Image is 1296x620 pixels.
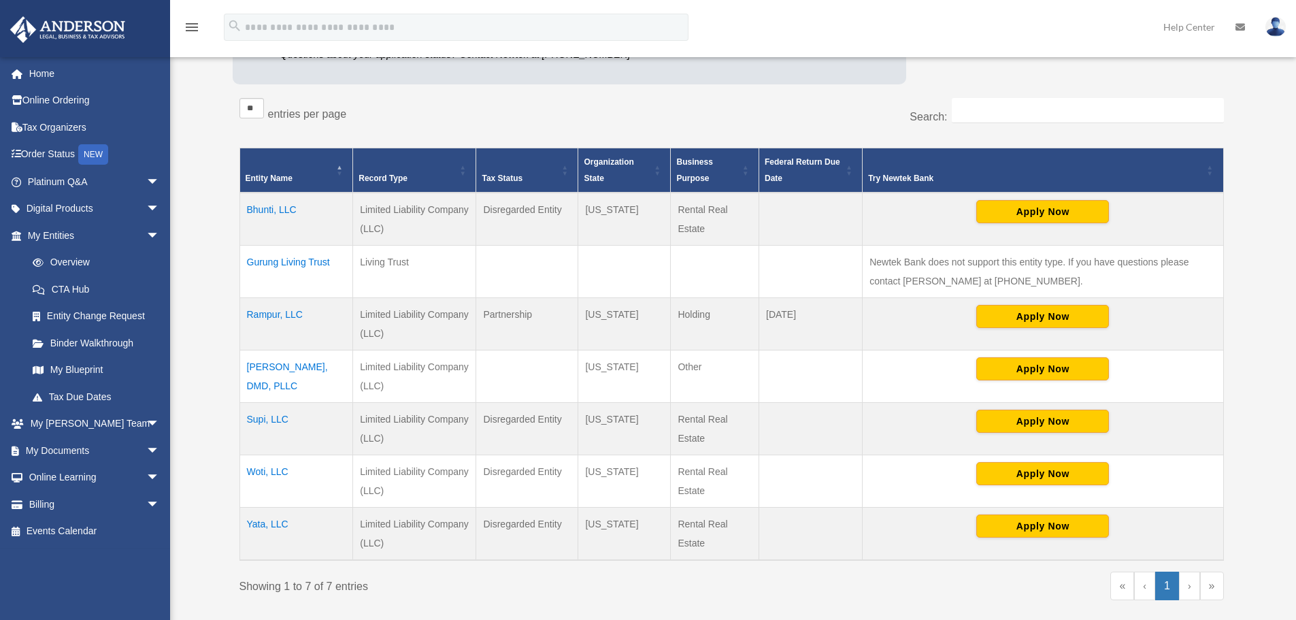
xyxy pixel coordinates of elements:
[578,403,671,455] td: [US_STATE]
[239,350,353,403] td: [PERSON_NAME], DMD, PLLC
[146,437,173,465] span: arrow_drop_down
[353,148,476,193] th: Record Type: Activate to sort
[78,144,108,165] div: NEW
[976,410,1109,433] button: Apply Now
[239,455,353,508] td: Woti, LLC
[239,508,353,561] td: Yata, LLC
[578,193,671,246] td: [US_STATE]
[482,174,522,183] span: Tax Status
[353,455,476,508] td: Limited Liability Company (LLC)
[671,403,759,455] td: Rental Real Estate
[759,148,863,193] th: Federal Return Due Date: Activate to sort
[765,157,840,183] span: Federal Return Due Date
[19,357,173,384] a: My Blueprint
[146,222,173,250] span: arrow_drop_down
[671,193,759,246] td: Rental Real Estate
[10,195,180,223] a: Digital Productsarrow_drop_down
[1110,572,1134,600] a: First
[19,276,173,303] a: CTA Hub
[239,246,353,298] td: Gurung Living Trust
[239,148,353,193] th: Entity Name: Activate to invert sorting
[146,168,173,196] span: arrow_drop_down
[10,410,180,438] a: My [PERSON_NAME] Teamarrow_drop_down
[863,148,1223,193] th: Try Newtek Bank : Activate to sort
[676,157,712,183] span: Business Purpose
[239,403,353,455] td: Supi, LLC
[671,298,759,350] td: Holding
[584,157,633,183] span: Organization State
[146,410,173,438] span: arrow_drop_down
[353,350,476,403] td: Limited Liability Company (LLC)
[10,222,173,249] a: My Entitiesarrow_drop_down
[6,16,129,43] img: Anderson Advisors Platinum Portal
[671,455,759,508] td: Rental Real Estate
[184,19,200,35] i: menu
[1134,572,1155,600] a: Previous
[10,518,180,545] a: Events Calendar
[476,148,578,193] th: Tax Status: Activate to sort
[239,193,353,246] td: Bhunti, LLC
[184,24,200,35] a: menu
[10,114,180,141] a: Tax Organizers
[476,455,578,508] td: Disregarded Entity
[10,464,180,491] a: Online Learningarrow_drop_down
[578,148,671,193] th: Organization State: Activate to sort
[146,195,173,223] span: arrow_drop_down
[671,508,759,561] td: Rental Real Estate
[976,462,1109,485] button: Apply Now
[353,298,476,350] td: Limited Liability Company (LLC)
[578,455,671,508] td: [US_STATE]
[19,249,167,276] a: Overview
[476,298,578,350] td: Partnership
[1265,17,1286,37] img: User Pic
[146,491,173,519] span: arrow_drop_down
[976,515,1109,538] button: Apply Now
[10,437,180,464] a: My Documentsarrow_drop_down
[578,508,671,561] td: [US_STATE]
[353,508,476,561] td: Limited Liability Company (LLC)
[671,148,759,193] th: Business Purpose: Activate to sort
[10,141,180,169] a: Order StatusNEW
[759,298,863,350] td: [DATE]
[578,298,671,350] td: [US_STATE]
[910,111,947,123] label: Search:
[10,491,180,518] a: Billingarrow_drop_down
[863,246,1223,298] td: Newtek Bank does not support this entity type. If you have questions please contact [PERSON_NAME]...
[10,87,180,114] a: Online Ordering
[976,305,1109,328] button: Apply Now
[868,170,1202,186] div: Try Newtek Bank
[268,108,347,120] label: entries per page
[239,298,353,350] td: Rampur, LLC
[353,403,476,455] td: Limited Liability Company (LLC)
[19,329,173,357] a: Binder Walkthrough
[476,403,578,455] td: Disregarded Entity
[10,168,180,195] a: Platinum Q&Aarrow_drop_down
[19,303,173,330] a: Entity Change Request
[476,508,578,561] td: Disregarded Entity
[976,200,1109,223] button: Apply Now
[476,193,578,246] td: Disregarded Entity
[1155,572,1179,600] a: 1
[246,174,293,183] span: Entity Name
[227,18,242,33] i: search
[671,350,759,403] td: Other
[146,464,173,492] span: arrow_drop_down
[359,174,408,183] span: Record Type
[10,60,180,87] a: Home
[578,350,671,403] td: [US_STATE]
[976,357,1109,380] button: Apply Now
[353,193,476,246] td: Limited Liability Company (LLC)
[239,572,722,596] div: Showing 1 to 7 of 7 entries
[19,383,173,410] a: Tax Due Dates
[353,246,476,298] td: Living Trust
